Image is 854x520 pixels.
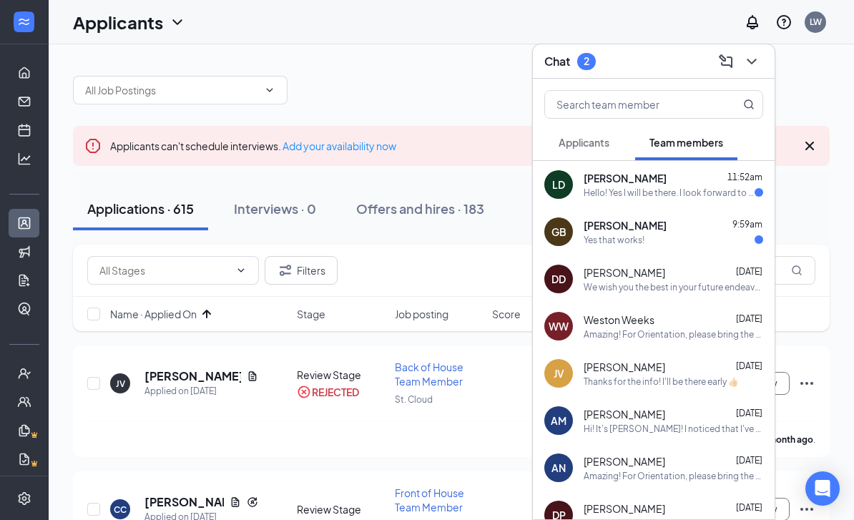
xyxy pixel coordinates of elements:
[17,366,31,381] svg: UserCheck
[584,454,665,469] span: [PERSON_NAME]
[559,136,609,149] span: Applicants
[584,313,654,327] span: Weston Weeks
[715,50,737,73] button: ComposeMessage
[265,256,338,285] button: Filter Filters
[110,307,197,321] span: Name · Applied On
[584,265,665,280] span: [PERSON_NAME]
[801,137,818,154] svg: Cross
[283,139,396,152] a: Add your availability now
[551,225,566,239] div: GB
[297,385,311,399] svg: CrossCircle
[492,307,521,321] span: Score
[584,423,763,435] div: Hi! It's [PERSON_NAME]! I noticed that I've recently been scheduled for [DATE], but unfortunately...
[584,470,763,482] div: Amazing! For Orientation, please bring the documents that support the I-9 form, which is a crucia...
[297,368,386,382] div: Review Stage
[116,378,125,390] div: JV
[144,384,258,398] div: Applied on [DATE]
[247,371,258,382] svg: Document
[584,171,667,185] span: [PERSON_NAME]
[247,496,258,508] svg: Reapply
[736,408,762,418] span: [DATE]
[584,281,763,293] div: We wish you the best in your future endeavors!
[584,407,665,421] span: [PERSON_NAME]
[743,53,760,70] svg: ChevronDown
[798,501,815,518] svg: Ellipses
[87,200,194,217] div: Applications · 615
[277,262,294,279] svg: Filter
[395,360,463,388] span: Back of House Team Member
[114,504,127,516] div: CC
[549,319,569,333] div: WW
[798,375,815,392] svg: Ellipses
[805,471,840,506] div: Open Intercom Messenger
[297,502,386,516] div: Review Stage
[99,263,230,278] input: All Stages
[584,328,763,340] div: Amazing! For Orientation, please bring the documents that support the I-9 form, which is a crucia...
[17,152,31,166] svg: Analysis
[775,14,792,31] svg: QuestionInfo
[744,14,761,31] svg: Notifications
[144,368,241,384] h5: [PERSON_NAME]
[584,187,755,199] div: Hello! Yes I will be there. I look forward to meeting with you and your team. Thank you
[649,136,723,149] span: Team members
[144,494,224,510] h5: [PERSON_NAME]
[552,177,565,192] div: LD
[810,16,822,28] div: LW
[235,265,247,276] svg: ChevronDown
[736,360,762,371] span: [DATE]
[743,99,755,110] svg: MagnifyingGlass
[732,219,762,230] span: 9:59am
[551,413,566,428] div: AM
[395,394,433,405] span: St. Cloud
[584,376,739,388] div: Thanks for the info! I'll be there early 👍🏻
[736,502,762,513] span: [DATE]
[584,234,644,246] div: Yes that works!
[545,91,715,118] input: Search team member
[395,486,464,514] span: Front of House Team Member
[264,84,275,96] svg: ChevronDown
[584,218,667,232] span: [PERSON_NAME]
[17,491,31,506] svg: Settings
[584,501,665,516] span: [PERSON_NAME]
[727,172,762,182] span: 11:52am
[356,200,484,217] div: Offers and hires · 183
[740,50,763,73] button: ChevronDown
[551,272,566,286] div: DD
[791,265,803,276] svg: MagnifyingGlass
[312,385,359,399] div: REJECTED
[73,10,163,34] h1: Applicants
[395,307,448,321] span: Job posting
[230,496,241,508] svg: Document
[736,266,762,277] span: [DATE]
[16,14,31,29] svg: WorkstreamLogo
[234,200,316,217] div: Interviews · 0
[717,53,735,70] svg: ComposeMessage
[554,366,564,381] div: JV
[110,139,396,152] span: Applicants can't schedule interviews.
[551,461,566,475] div: AN
[736,313,762,324] span: [DATE]
[84,137,102,154] svg: Error
[198,305,215,323] svg: ArrowUp
[85,82,258,98] input: All Job Postings
[169,14,186,31] svg: ChevronDown
[297,307,325,321] span: Stage
[584,55,589,67] div: 2
[544,54,570,69] h3: Chat
[736,455,762,466] span: [DATE]
[762,434,813,445] b: a month ago
[584,360,665,374] span: [PERSON_NAME]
